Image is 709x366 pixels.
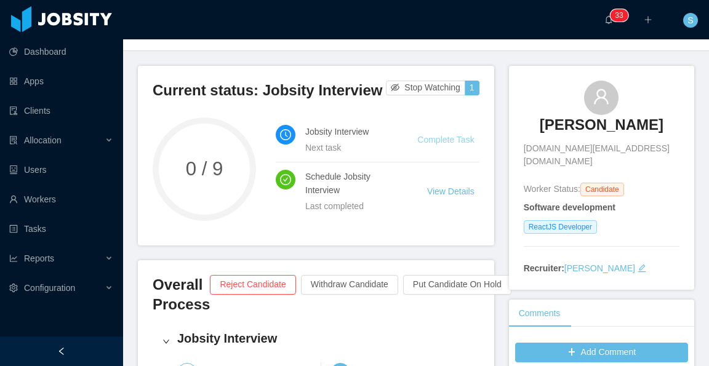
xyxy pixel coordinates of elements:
a: Complete Task [417,135,474,145]
div: Last completed [305,199,398,213]
h4: Schedule Jobsity Interview [305,170,398,197]
div: Comments [509,300,571,327]
button: icon: plusAdd Comment [515,343,688,362]
a: icon: userWorkers [9,187,113,212]
i: icon: user [593,88,610,105]
a: icon: robotUsers [9,157,113,182]
a: icon: auditClients [9,98,113,123]
span: Reports [24,253,54,263]
span: Allocation [24,135,62,145]
button: 1 [465,81,479,95]
i: icon: bell [604,15,613,24]
div: Next task [305,141,388,154]
i: icon: check-circle [280,174,291,185]
i: icon: plus [644,15,652,24]
button: Withdraw Candidate [301,275,398,295]
p: 3 [615,9,619,22]
h3: Overall Process [153,275,210,315]
button: Reject Candidate [210,275,295,295]
i: icon: right [162,338,170,345]
sup: 33 [610,9,628,22]
span: [DOMAIN_NAME][EMAIL_ADDRESS][DOMAIN_NAME] [524,142,679,168]
a: icon: profileTasks [9,217,113,241]
div: icon: rightJobsity Interview [153,322,479,360]
i: icon: edit [638,264,646,273]
a: icon: appstoreApps [9,69,113,93]
span: Worker Status: [524,184,580,194]
h4: Jobsity Interview [305,125,388,138]
h3: [PERSON_NAME] [540,115,663,135]
p: 3 [619,9,623,22]
span: ReactJS Developer [524,220,597,234]
a: [PERSON_NAME] [564,263,635,273]
i: icon: line-chart [9,254,18,263]
button: Put Candidate On Hold [403,275,511,295]
span: 0 / 9 [153,159,256,178]
a: View Details [427,186,475,196]
h4: Jobsity Interview [177,330,470,347]
span: Configuration [24,283,75,293]
a: [PERSON_NAME] [540,115,663,142]
strong: Recruiter: [524,263,564,273]
i: icon: clock-circle [280,129,291,140]
a: icon: pie-chartDashboard [9,39,113,64]
span: Candidate [580,183,624,196]
i: icon: setting [9,284,18,292]
h3: Current status: Jobsity Interview [153,81,386,100]
i: icon: solution [9,136,18,145]
button: icon: eye-invisibleStop Watching [386,81,465,95]
span: S [687,13,693,28]
strong: Software development [524,202,615,212]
